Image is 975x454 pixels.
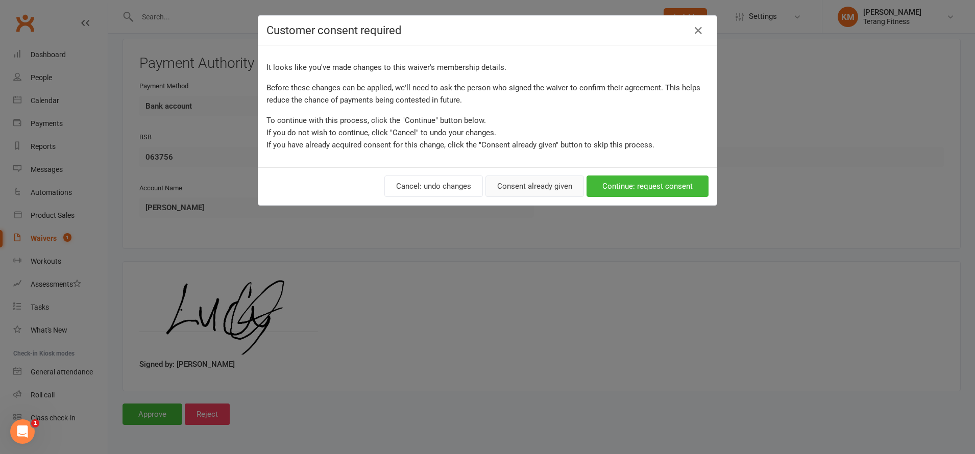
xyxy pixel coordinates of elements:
p: Before these changes can be applied, we'll need to ask the person who signed the waiver to confir... [266,82,709,106]
span: If you have already acquired consent for this change, click the "Consent already given" button to... [266,140,654,149]
p: It looks like you've made changes to this waiver's membership details. [266,61,709,73]
p: To continue with this process, click the "Continue" button below. If you do not wish to continue,... [266,114,709,151]
button: Cancel: undo changes [384,175,483,197]
span: Customer consent required [266,24,401,37]
span: 1 [31,419,39,427]
button: Consent already given [485,175,584,197]
iframe: Intercom live chat [10,419,35,444]
button: Continue: request consent [587,175,709,197]
button: Close [690,22,706,39]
